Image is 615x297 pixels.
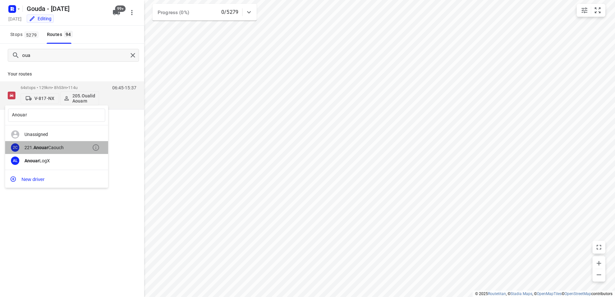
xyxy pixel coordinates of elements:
[5,154,108,167] div: ALAnouarLogX
[11,157,19,165] div: AL
[24,158,39,163] b: Anouar
[8,109,105,122] input: Assign to...
[5,141,108,154] div: 2C221.AnouarCaouch
[5,173,108,185] button: New driver
[24,145,92,150] div: 221. Caouch
[11,143,19,152] div: 2C
[24,132,92,137] div: Unassigned
[5,128,108,141] div: Unassigned
[33,145,48,150] b: Anouar
[24,158,92,163] div: LogX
